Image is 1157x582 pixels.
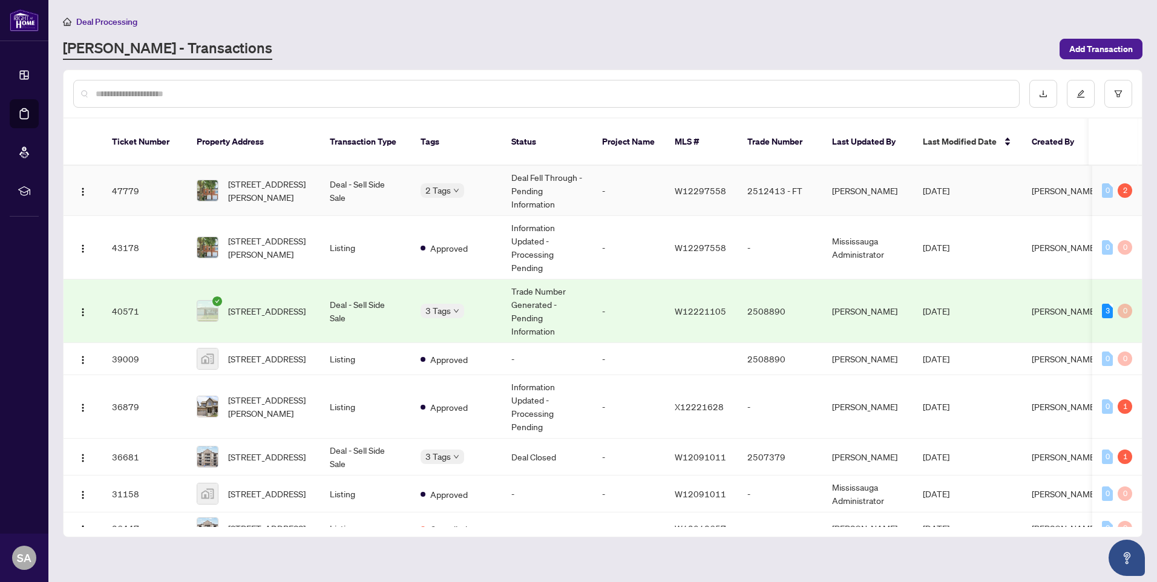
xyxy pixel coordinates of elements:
[228,393,310,420] span: [STREET_ADDRESS][PERSON_NAME]
[430,401,468,414] span: Approved
[102,512,187,544] td: 26447
[1102,240,1113,255] div: 0
[78,403,88,413] img: Logo
[102,166,187,216] td: 47779
[212,296,222,306] span: check-circle
[425,183,451,197] span: 2 Tags
[63,38,272,60] a: [PERSON_NAME] - Transactions
[228,450,306,463] span: [STREET_ADDRESS]
[102,375,187,439] td: 36879
[197,237,218,258] img: thumbnail-img
[1118,351,1132,366] div: 0
[738,166,822,216] td: 2512413 - FT
[592,166,665,216] td: -
[102,280,187,343] td: 40571
[320,512,411,544] td: Listing
[1102,486,1113,501] div: 0
[738,512,822,544] td: -
[502,119,592,166] th: Status
[923,523,949,534] span: [DATE]
[197,348,218,369] img: thumbnail-img
[320,476,411,512] td: Listing
[822,343,913,375] td: [PERSON_NAME]
[73,181,93,200] button: Logo
[430,488,468,501] span: Approved
[411,119,502,166] th: Tags
[592,375,665,439] td: -
[1109,540,1145,576] button: Open asap
[78,244,88,253] img: Logo
[822,166,913,216] td: [PERSON_NAME]
[1069,39,1133,59] span: Add Transaction
[738,439,822,476] td: 2507379
[320,343,411,375] td: Listing
[675,242,726,253] span: W12297558
[1032,488,1097,499] span: [PERSON_NAME]
[592,439,665,476] td: -
[592,343,665,375] td: -
[102,216,187,280] td: 43178
[1032,451,1097,462] span: [PERSON_NAME]
[675,306,726,316] span: W12221105
[1032,523,1097,534] span: [PERSON_NAME]
[1104,80,1132,108] button: filter
[17,549,31,566] span: SA
[822,216,913,280] td: Mississauga Administrator
[63,18,71,26] span: home
[228,177,310,204] span: [STREET_ADDRESS][PERSON_NAME]
[1102,399,1113,414] div: 0
[197,446,218,467] img: thumbnail-img
[502,512,592,544] td: -
[923,488,949,499] span: [DATE]
[1102,351,1113,366] div: 0
[228,522,306,535] span: [STREET_ADDRESS]
[102,439,187,476] td: 36681
[1102,450,1113,464] div: 0
[453,308,459,314] span: down
[1102,521,1113,535] div: 0
[738,476,822,512] td: -
[738,375,822,439] td: -
[738,343,822,375] td: 2508890
[73,349,93,368] button: Logo
[430,241,468,255] span: Approved
[197,301,218,321] img: thumbnail-img
[675,451,726,462] span: W12091011
[73,518,93,538] button: Logo
[73,301,93,321] button: Logo
[502,216,592,280] td: Information Updated - Processing Pending
[425,304,451,318] span: 3 Tags
[73,484,93,503] button: Logo
[738,280,822,343] td: 2508890
[1032,401,1097,412] span: [PERSON_NAME]
[502,166,592,216] td: Deal Fell Through - Pending Information
[1118,240,1132,255] div: 0
[502,280,592,343] td: Trade Number Generated - Pending Information
[197,483,218,504] img: thumbnail-img
[1029,80,1057,108] button: download
[822,119,913,166] th: Last Updated By
[320,166,411,216] td: Deal - Sell Side Sale
[1039,90,1047,98] span: download
[675,401,724,412] span: X12221628
[592,280,665,343] td: -
[822,280,913,343] td: [PERSON_NAME]
[197,180,218,201] img: thumbnail-img
[1118,521,1132,535] div: 0
[923,242,949,253] span: [DATE]
[102,119,187,166] th: Ticket Number
[1118,183,1132,198] div: 2
[1032,306,1097,316] span: [PERSON_NAME]
[1118,304,1132,318] div: 0
[73,447,93,466] button: Logo
[822,375,913,439] td: [PERSON_NAME]
[1102,183,1113,198] div: 0
[1077,90,1085,98] span: edit
[73,238,93,257] button: Logo
[502,439,592,476] td: Deal Closed
[923,451,949,462] span: [DATE]
[187,119,320,166] th: Property Address
[1060,39,1142,59] button: Add Transaction
[102,343,187,375] td: 39009
[822,512,913,544] td: [PERSON_NAME]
